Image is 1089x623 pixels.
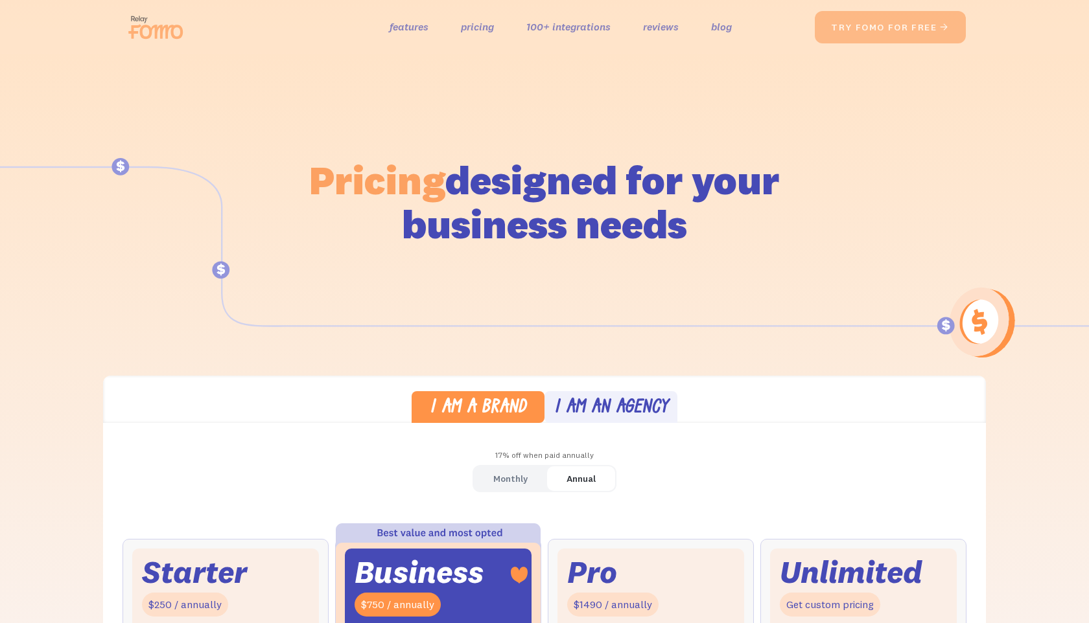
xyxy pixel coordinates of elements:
a: 100+ integrations [526,17,611,36]
span: Pricing [309,155,445,205]
span:  [939,21,950,33]
div: Unlimited [780,558,922,586]
a: reviews [643,17,679,36]
div: Monthly [493,470,528,488]
a: features [390,17,428,36]
a: blog [711,17,732,36]
h1: designed for your business needs [309,158,780,246]
div: I am a brand [430,399,526,418]
a: try fomo for free [815,11,966,43]
div: $1490 / annually [567,593,659,617]
div: Starter [142,558,247,586]
div: 17% off when paid annually [103,446,986,465]
div: $750 / annually [355,593,441,617]
div: I am an agency [554,399,668,418]
div: $250 / annually [142,593,228,617]
div: Pro [567,558,617,586]
a: pricing [461,17,494,36]
div: Get custom pricing [780,593,880,617]
div: Annual [567,470,596,488]
div: Business [355,558,484,586]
